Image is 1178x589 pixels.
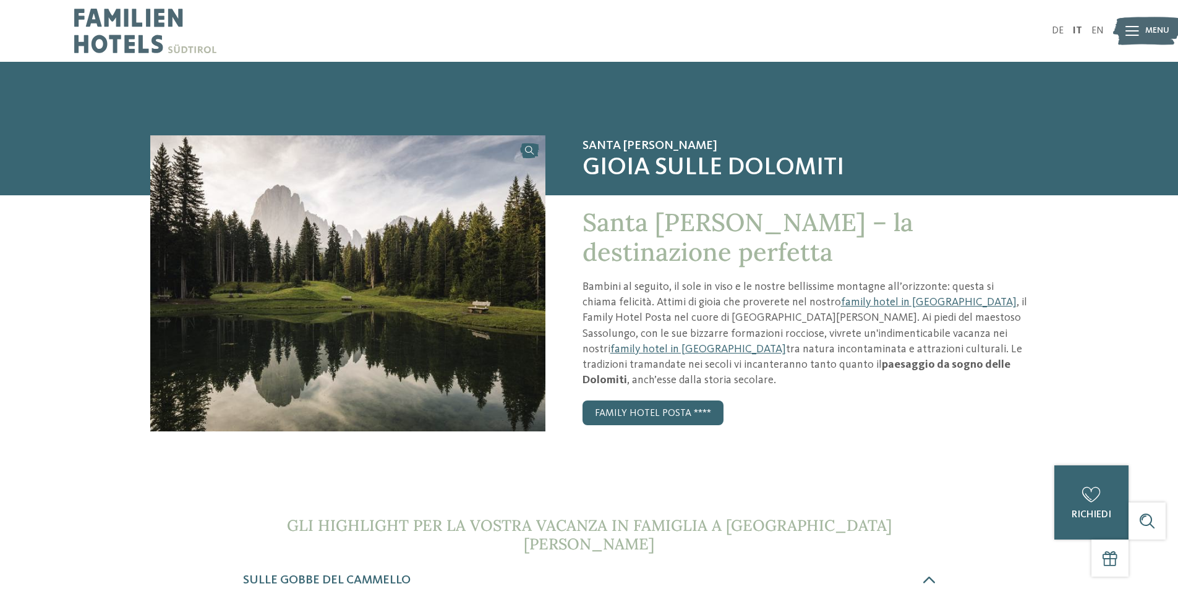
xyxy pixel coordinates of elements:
span: Sulle Gobbe del Cammello [243,574,411,587]
span: Santa [PERSON_NAME] [583,138,1028,153]
a: Family Hotel Posta **** [583,400,723,425]
a: family hotel in [GEOGRAPHIC_DATA] [841,297,1017,308]
p: Bambini al seguito, il sole in viso e le nostre bellissime montagne all’orizzonte: questa si chia... [583,279,1028,388]
a: richiedi [1054,465,1129,540]
img: Dal nostro family hotel in Val Gardena, alla scoperta delle Dolomiti [150,135,545,431]
span: Menu [1145,25,1169,37]
span: richiedi [1072,510,1111,520]
a: EN [1091,26,1104,36]
span: Santa [PERSON_NAME] – la destinazione perfetta [583,206,913,268]
a: DE [1052,26,1064,36]
span: Gli highlight per la vostra vacanza in famiglia a [GEOGRAPHIC_DATA][PERSON_NAME] [287,515,892,554]
span: Gioia sulle Dolomiti [583,153,1028,183]
a: family hotel in [GEOGRAPHIC_DATA] [610,344,786,355]
a: IT [1073,26,1082,36]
